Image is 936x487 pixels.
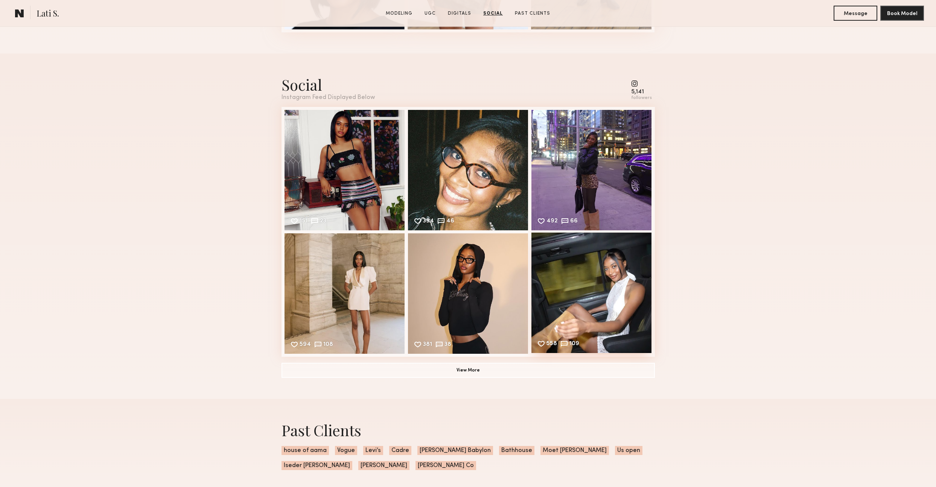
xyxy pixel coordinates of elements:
div: 492 [546,218,558,225]
span: [PERSON_NAME] Babylon [417,446,493,455]
div: 109 [569,341,579,348]
div: 66 [570,218,578,225]
div: followers [631,95,652,101]
a: UGC [422,10,439,17]
div: 381 [423,342,432,349]
a: Book Model [880,10,924,16]
div: 108 [323,342,333,349]
span: Bathhouse [499,446,534,455]
button: Book Model [880,6,924,21]
div: Social [282,75,375,94]
span: [PERSON_NAME] [358,461,409,470]
button: Message [834,6,877,21]
a: Digitals [445,10,474,17]
div: 151 [300,218,307,225]
span: Cadre [389,446,411,455]
a: Past Clients [512,10,553,17]
div: 5,141 [631,89,652,95]
span: Levi’s [363,446,383,455]
span: Moet [PERSON_NAME] [540,446,609,455]
div: Past Clients [282,420,655,440]
button: View More [282,363,655,378]
span: [PERSON_NAME] Co [415,461,476,470]
div: 558 [546,341,557,348]
div: 394 [423,218,434,225]
span: Lati S. [37,8,59,21]
div: 23 [320,218,326,225]
span: Iseder [PERSON_NAME] [282,461,352,470]
span: Vogue [335,446,357,455]
div: Instagram Feed Displayed Below [282,94,375,101]
div: 594 [300,342,311,349]
a: Modeling [383,10,415,17]
a: Social [480,10,506,17]
span: house of aama [282,446,329,455]
div: 38 [444,342,451,349]
div: 46 [446,218,454,225]
span: Us open [615,446,642,455]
